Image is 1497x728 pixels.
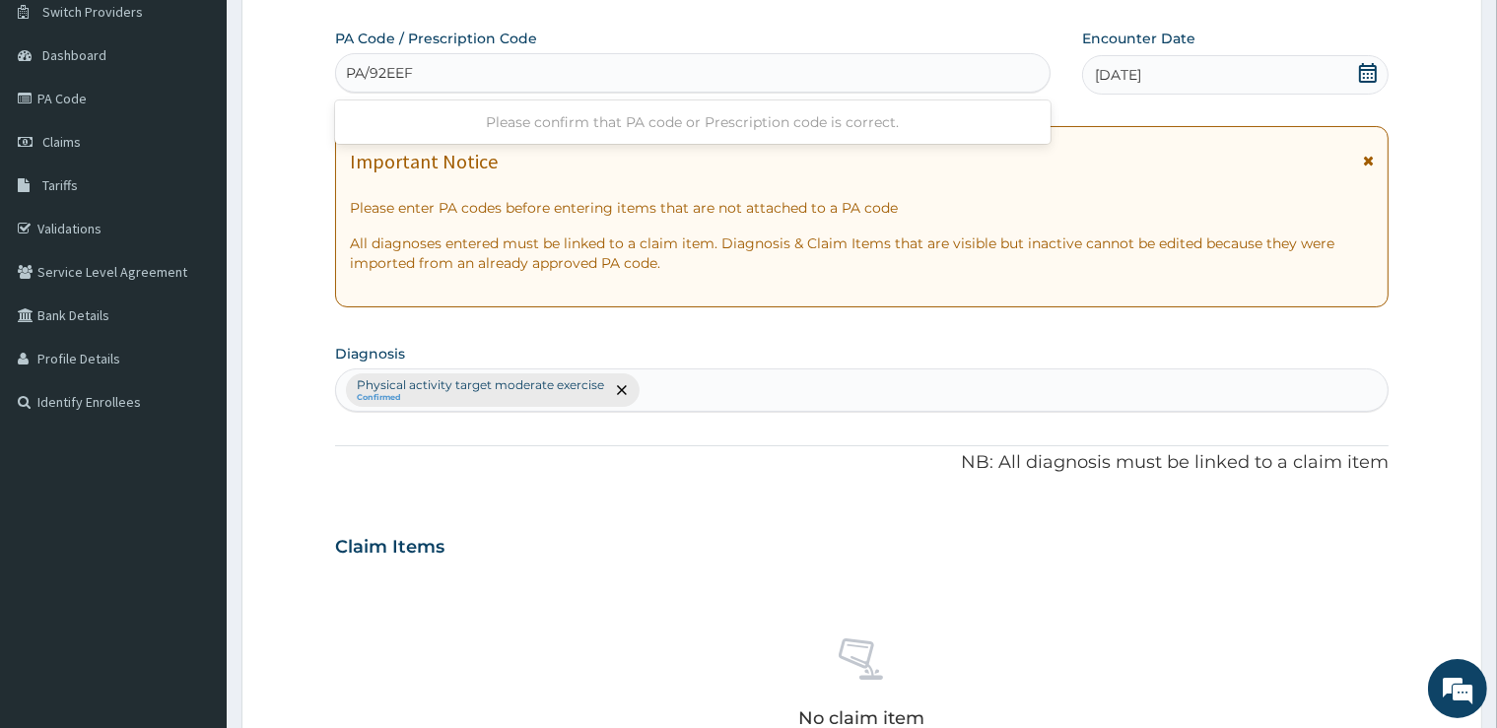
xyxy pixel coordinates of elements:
[335,450,1388,476] p: NB: All diagnosis must be linked to a claim item
[42,46,106,64] span: Dashboard
[323,10,371,57] div: Minimize live chat window
[1082,29,1195,48] label: Encounter Date
[350,198,1373,218] p: Please enter PA codes before entering items that are not attached to a PA code
[10,503,375,572] textarea: Type your message and hit 'Enter'
[42,133,81,151] span: Claims
[335,29,537,48] label: PA Code / Prescription Code
[114,231,272,430] span: We're online!
[42,176,78,194] span: Tariffs
[1095,65,1141,85] span: [DATE]
[42,3,143,21] span: Switch Providers
[335,537,444,559] h3: Claim Items
[350,151,498,172] h1: Important Notice
[799,708,925,728] p: No claim item
[102,110,331,136] div: Chat with us now
[335,104,1051,140] div: Please confirm that PA code or Prescription code is correct.
[36,99,80,148] img: d_794563401_company_1708531726252_794563401
[350,233,1373,273] p: All diagnoses entered must be linked to a claim item. Diagnosis & Claim Items that are visible bu...
[335,344,405,364] label: Diagnosis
